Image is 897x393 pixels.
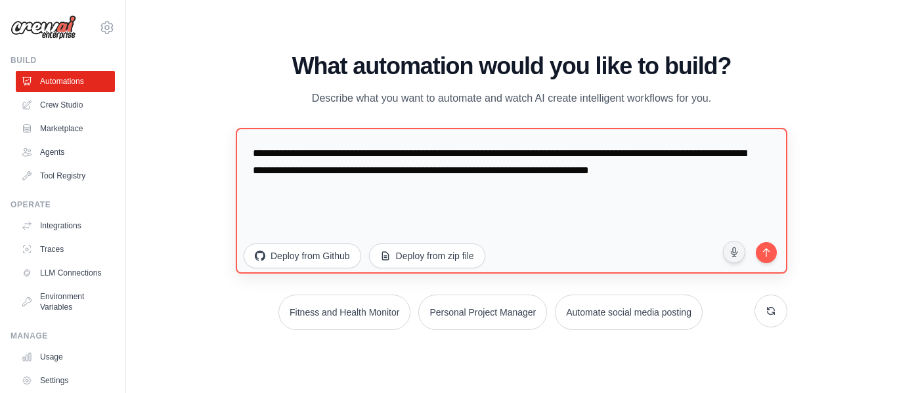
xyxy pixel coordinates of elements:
a: LLM Connections [16,262,115,283]
button: Deploy from zip file [369,243,485,268]
a: Environment Variables [16,286,115,318]
a: Marketplace [16,118,115,139]
button: Fitness and Health Monitor [278,295,410,330]
div: Build [11,55,115,66]
p: Describe what you want to automate and watch AI create intelligent workflows for you. [291,90,732,107]
img: Logo [11,15,76,40]
a: Crew Studio [16,94,115,115]
button: Personal Project Manager [418,295,547,330]
iframe: Chat Widget [831,330,897,393]
div: Operate [11,199,115,210]
h1: What automation would you like to build? [236,53,787,79]
div: Manage [11,331,115,341]
a: Automations [16,71,115,92]
a: Settings [16,370,115,391]
a: Integrations [16,215,115,236]
a: Usage [16,346,115,367]
button: Automate social media posting [555,295,703,330]
a: Tool Registry [16,165,115,186]
a: Traces [16,239,115,260]
a: Agents [16,142,115,163]
button: Deploy from Github [244,243,361,268]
